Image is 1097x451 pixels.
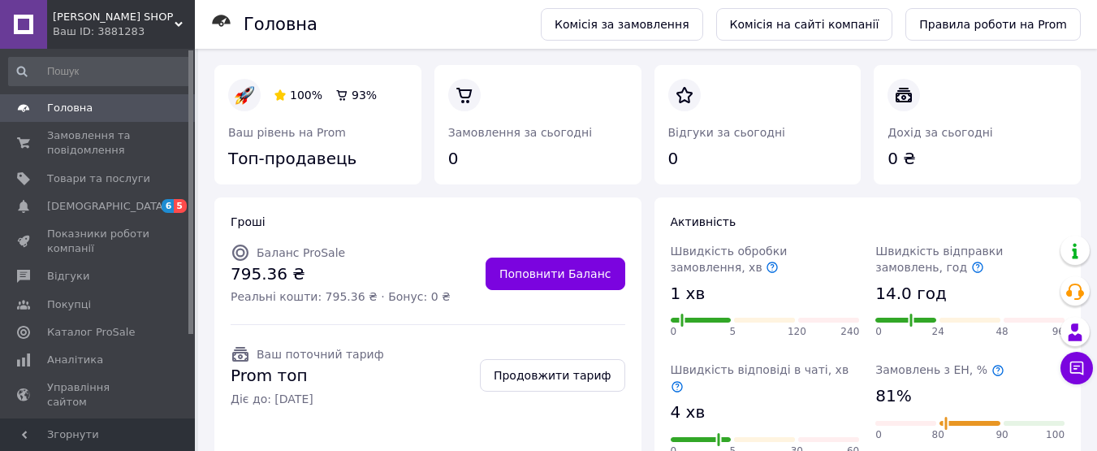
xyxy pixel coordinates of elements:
[47,171,150,186] span: Товари та послуги
[47,325,135,340] span: Каталог ProSale
[788,325,806,339] span: 120
[932,325,944,339] span: 24
[47,101,93,115] span: Головна
[480,359,625,392] a: Продовжити тариф
[53,24,195,39] div: Ваш ID: 3881283
[47,227,150,256] span: Показники роботи компанії
[840,325,859,339] span: 240
[875,384,911,408] span: 81%
[875,282,946,306] span: 14.0 год
[53,10,175,24] span: Natalie SHOP
[244,15,317,34] h1: Головна
[671,401,706,424] span: 4 хв
[231,215,266,228] span: Гроші
[1052,325,1065,339] span: 96
[231,391,384,407] span: Діє до: [DATE]
[716,8,893,41] a: Комісія на сайті компанії
[730,325,736,339] span: 5
[162,199,175,213] span: 6
[875,428,882,442] span: 0
[231,262,451,286] span: 795.36 ₴
[47,199,167,214] span: [DEMOGRAPHIC_DATA]
[671,282,706,306] span: 1 хв
[47,297,91,312] span: Покупці
[996,325,1008,339] span: 48
[47,128,150,158] span: Замовлення та повідомлення
[352,89,377,102] span: 93%
[257,348,384,361] span: Ваш поточний тариф
[47,269,89,284] span: Відгуки
[47,353,103,367] span: Аналітика
[541,8,703,41] a: Комісія за замовлення
[1060,352,1093,384] button: Чат з покупцем
[174,199,187,213] span: 5
[47,380,150,410] span: Управління сайтом
[257,246,345,259] span: Баланс ProSale
[996,428,1008,442] span: 90
[875,325,882,339] span: 0
[875,245,1003,274] span: Швидкість відправки замовлень, год
[671,363,849,392] span: Швидкість відповіді в чаті, хв
[905,8,1081,41] a: Правила роботи на Prom
[231,288,451,305] span: Реальні кошти: 795.36 ₴ · Бонус: 0 ₴
[671,245,788,274] span: Швидкість обробки замовлення, хв
[671,325,677,339] span: 0
[1046,428,1065,442] span: 100
[875,363,1004,376] span: Замовлень з ЕН, %
[290,89,322,102] span: 100%
[8,57,192,86] input: Пошук
[932,428,944,442] span: 80
[486,258,625,290] a: Поповнити Баланс
[231,364,384,388] span: Prom топ
[671,215,736,228] span: Активність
